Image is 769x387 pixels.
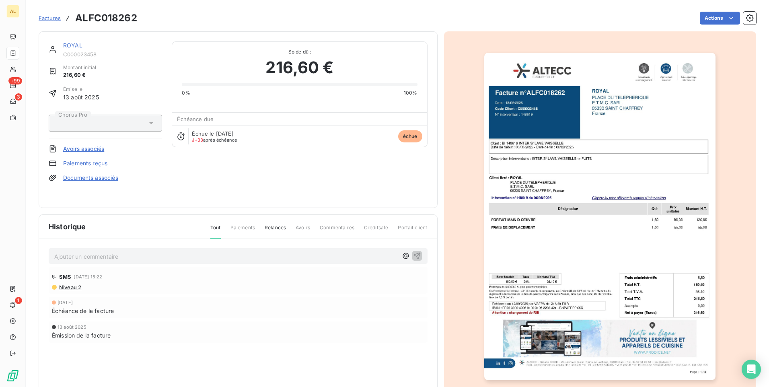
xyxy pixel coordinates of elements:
span: Émission de la facture [52,331,111,340]
span: [DATE] 15:22 [74,274,102,279]
span: après échéance [192,138,237,142]
span: Solde dû : [182,48,417,56]
span: 3 [15,93,22,101]
span: 216,60 € [265,56,333,80]
span: 0% [182,89,190,97]
a: Paiements reçus [63,159,107,167]
span: Échue le [DATE] [192,130,233,137]
span: Émise le [63,86,99,93]
span: Commentaires [320,224,354,238]
span: [DATE] [58,300,73,305]
span: 1 [15,297,22,304]
span: 13 août 2025 [58,325,86,329]
button: Actions [700,12,740,25]
a: Factures [39,14,61,22]
span: 13 août 2025 [63,93,99,101]
img: invoice_thumbnail [484,53,716,380]
span: Tout [210,224,221,239]
div: AL [6,5,19,18]
span: Historique [49,221,86,232]
h3: ALFC018262 [75,11,137,25]
span: +99 [8,77,22,84]
span: Paiements [230,224,255,238]
span: Avoirs [296,224,310,238]
a: Avoirs associés [63,145,104,153]
span: Échéance due [177,116,214,122]
span: Échéance de la facture [52,307,114,315]
span: Montant initial [63,64,96,71]
span: Relances [265,224,286,238]
span: 100% [404,89,417,97]
a: Documents associés [63,174,118,182]
div: Open Intercom Messenger [742,360,761,379]
span: SMS [59,274,71,280]
span: Creditsafe [364,224,389,238]
span: échue [398,130,422,142]
span: Factures [39,15,61,21]
a: ROYAL [63,42,82,49]
span: 216,60 € [63,71,96,79]
span: Portail client [398,224,427,238]
img: Logo LeanPay [6,369,19,382]
span: C000023458 [63,51,162,58]
span: Niveau 2 [58,284,81,290]
span: J+33 [192,137,203,143]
